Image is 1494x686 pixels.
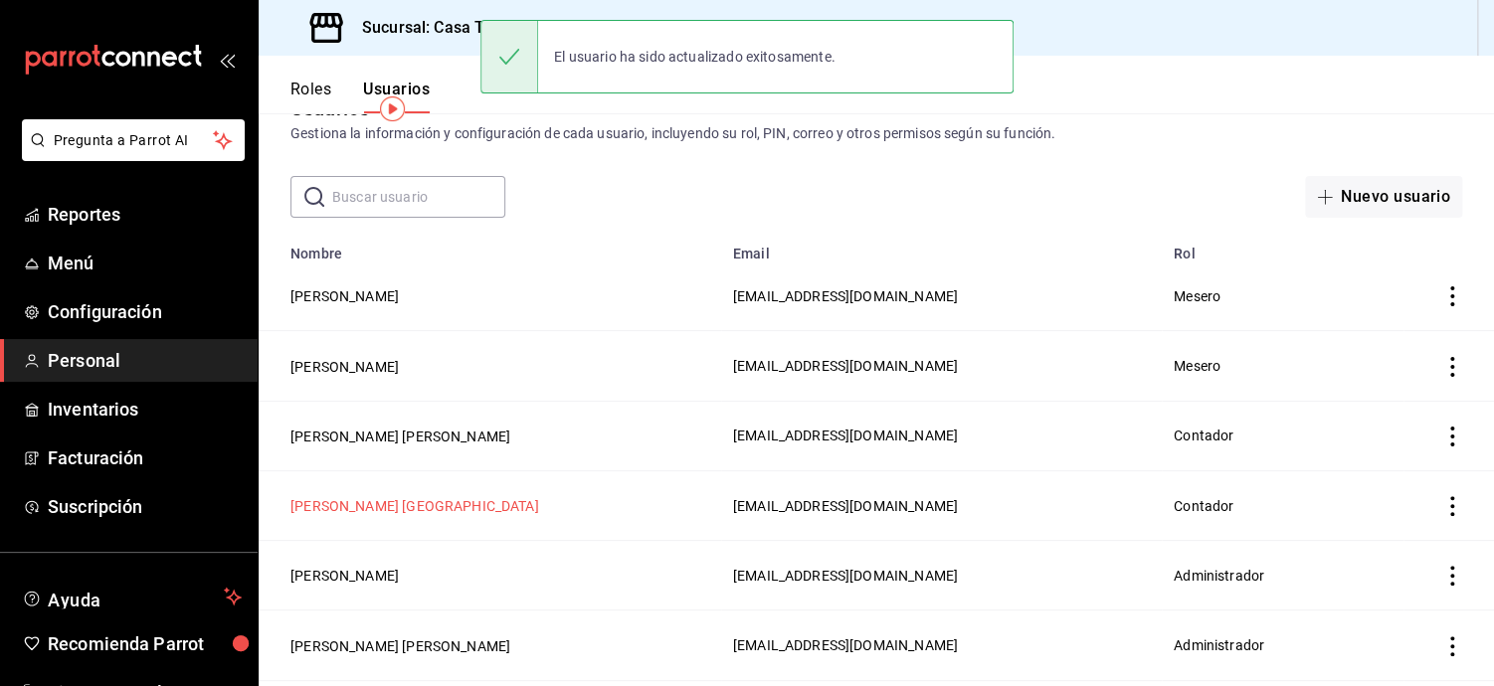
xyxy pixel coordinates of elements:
div: Gestiona la información y configuración de cada usuario, incluyendo su rol, PIN, correo y otros p... [290,123,1462,144]
th: Nombre [259,234,721,261]
th: Email [721,234,1162,261]
button: actions [1442,636,1462,656]
span: Suscripción [48,493,242,520]
button: actions [1442,357,1462,377]
span: Mesero [1174,358,1220,374]
span: Inventarios [48,396,242,423]
span: [EMAIL_ADDRESS][DOMAIN_NAME] [733,288,958,304]
button: Roles [290,80,331,113]
span: Configuración [48,298,242,325]
button: actions [1442,566,1462,586]
span: [EMAIL_ADDRESS][DOMAIN_NAME] [733,568,958,584]
span: Ayuda [48,585,216,608]
button: [PERSON_NAME] [PERSON_NAME] [290,636,510,656]
button: [PERSON_NAME] [GEOGRAPHIC_DATA] [290,496,539,516]
span: Mesero [1174,288,1220,304]
span: Pregunta a Parrot AI [54,130,214,151]
button: [PERSON_NAME] [PERSON_NAME] [290,427,510,446]
span: [EMAIL_ADDRESS][DOMAIN_NAME] [733,428,958,443]
span: Administrador [1174,568,1264,584]
span: [EMAIL_ADDRESS][DOMAIN_NAME] [733,498,958,514]
button: [PERSON_NAME] [290,566,399,586]
span: Recomienda Parrot [48,630,242,657]
span: [EMAIL_ADDRESS][DOMAIN_NAME] [733,358,958,374]
h3: Sucursal: Casa Töhö (Hgo) [346,16,555,40]
span: Administrador [1174,637,1264,653]
button: Pregunta a Parrot AI [22,119,245,161]
span: Personal [48,347,242,374]
button: actions [1442,427,1462,446]
span: Facturación [48,444,242,471]
button: Usuarios [363,80,430,113]
a: Pregunta a Parrot AI [14,144,245,165]
button: [PERSON_NAME] [290,357,399,377]
span: Menú [48,250,242,276]
button: actions [1442,286,1462,306]
img: Tooltip marker [380,96,405,121]
span: [EMAIL_ADDRESS][DOMAIN_NAME] [733,637,958,653]
div: El usuario ha sido actualizado exitosamente. [538,35,851,79]
button: Nuevo usuario [1305,176,1462,218]
div: navigation tabs [290,80,430,113]
button: open_drawer_menu [219,52,235,68]
th: Rol [1162,234,1403,261]
input: Buscar usuario [332,177,505,217]
span: Contador [1174,498,1233,514]
button: actions [1442,496,1462,516]
button: [PERSON_NAME] [290,286,399,306]
span: Reportes [48,201,242,228]
span: Contador [1174,428,1233,443]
